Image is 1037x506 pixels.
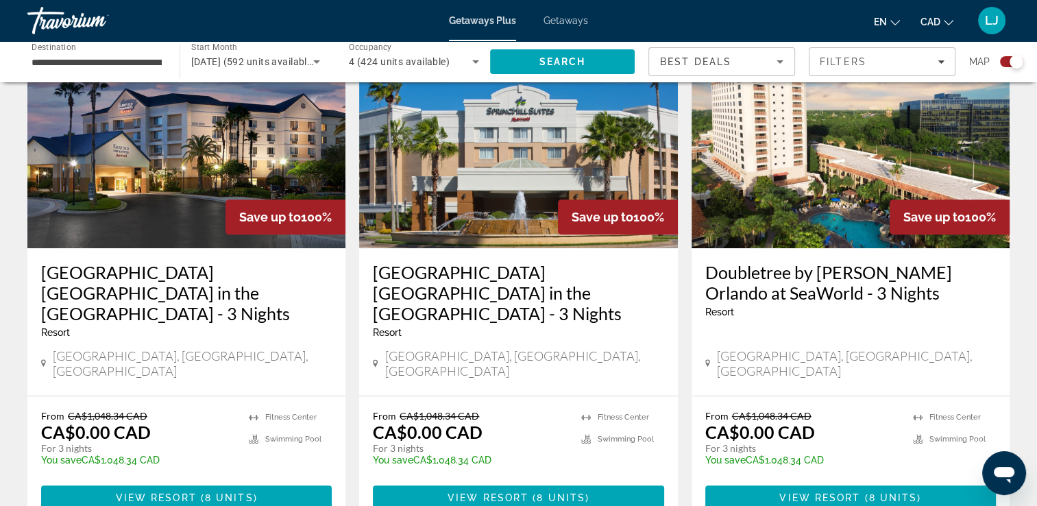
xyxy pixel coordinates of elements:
img: Springhill Suites Lake Buena Vista in the Marriott Village - 3 Nights [359,29,677,248]
span: CA$1,048.34 CAD [732,410,812,422]
span: Save up to [903,210,965,224]
span: Swimming Pool [265,435,321,444]
span: 8 units [205,492,254,503]
span: Occupancy [349,43,392,52]
mat-select: Sort by [660,53,783,70]
span: 8 units [869,492,918,503]
span: From [41,410,64,422]
p: CA$1,048.34 CAD [373,455,567,466]
span: Fitness Center [598,413,649,422]
a: Travorium [27,3,164,38]
span: 4 (424 units available) [349,56,450,67]
span: Start Month [191,43,237,52]
span: en [874,16,887,27]
p: CA$1,048.34 CAD [705,455,899,466]
span: [DATE] (592 units available) [191,56,316,67]
span: CA$1,048.34 CAD [400,410,479,422]
button: Change currency [920,12,953,32]
a: [GEOGRAPHIC_DATA] [GEOGRAPHIC_DATA] in the [GEOGRAPHIC_DATA] - 3 Nights [373,262,663,324]
img: Doubletree by Hilton Orlando at SeaWorld - 3 Nights [692,29,1010,248]
span: View Resort [448,492,528,503]
span: You save [373,455,413,466]
p: CA$1,048.34 CAD [41,455,235,466]
span: ( ) [860,492,921,503]
span: You save [41,455,82,466]
p: For 3 nights [41,442,235,455]
button: Search [490,49,635,74]
span: You save [705,455,746,466]
span: From [705,410,729,422]
p: CA$0.00 CAD [41,422,151,442]
div: 100% [225,200,345,234]
span: CAD [920,16,940,27]
span: Swimming Pool [929,435,986,444]
span: Destination [32,42,76,51]
p: For 3 nights [705,442,899,455]
span: Search [539,56,585,67]
span: Fitness Center [265,413,317,422]
span: Resort [705,306,734,317]
iframe: Button to launch messaging window [982,451,1026,495]
a: Doubletree by [PERSON_NAME] Orlando at SeaWorld - 3 Nights [705,262,996,303]
span: Resort [373,327,402,338]
span: Save up to [239,210,301,224]
p: CA$0.00 CAD [705,422,815,442]
span: Filters [820,56,866,67]
span: View Resort [116,492,197,503]
div: 100% [890,200,1010,234]
span: ( ) [197,492,258,503]
button: Change language [874,12,900,32]
a: Getaways Plus [449,15,516,26]
button: Filters [809,47,955,76]
span: LJ [985,14,999,27]
a: [GEOGRAPHIC_DATA] [GEOGRAPHIC_DATA] in the [GEOGRAPHIC_DATA] - 3 Nights [41,262,332,324]
span: 8 units [537,492,585,503]
span: Resort [41,327,70,338]
a: Getaways [544,15,588,26]
span: Swimming Pool [598,435,654,444]
span: [GEOGRAPHIC_DATA], [GEOGRAPHIC_DATA], [GEOGRAPHIC_DATA] [385,348,664,378]
span: View Resort [779,492,860,503]
p: CA$0.00 CAD [373,422,483,442]
span: CA$1,048.34 CAD [68,410,147,422]
p: For 3 nights [373,442,567,455]
span: Fitness Center [929,413,981,422]
span: ( ) [528,492,589,503]
input: Select destination [32,54,162,71]
span: [GEOGRAPHIC_DATA], [GEOGRAPHIC_DATA], [GEOGRAPHIC_DATA] [717,348,996,378]
span: Map [969,52,990,71]
img: Fairfield Inn & Suites Orlando Lake Buena Vista in the Marriott Village - 3 Nights [27,29,345,248]
span: Save up to [572,210,633,224]
button: User Menu [974,6,1010,35]
span: [GEOGRAPHIC_DATA], [GEOGRAPHIC_DATA], [GEOGRAPHIC_DATA] [53,348,332,378]
span: From [373,410,396,422]
span: Best Deals [660,56,731,67]
div: 100% [558,200,678,234]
